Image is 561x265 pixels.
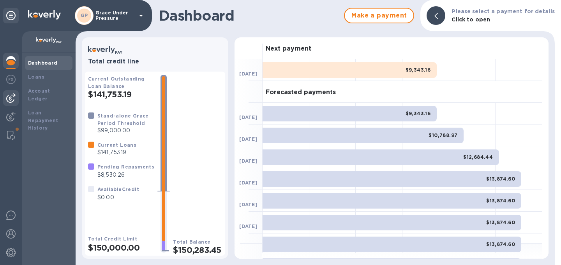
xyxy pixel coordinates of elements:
[239,71,258,77] b: [DATE]
[429,132,457,138] b: $10,788.97
[28,88,50,102] b: Account Ledger
[452,8,555,14] b: Please select a payment for details
[406,67,431,73] b: $9,343.16
[88,90,154,99] h2: $141,753.19
[97,186,139,192] b: Available Credit
[88,236,137,242] b: Total Credit Limit
[486,241,515,247] b: $13,874.60
[486,176,515,182] b: $13,874.60
[28,10,61,19] img: Logo
[173,239,210,245] b: Total Balance
[97,148,136,156] p: $141,753.19
[97,113,149,126] b: Stand-alone Grace Period Threshold
[6,75,16,84] img: Foreign exchange
[344,8,414,23] button: Make a payment
[266,45,311,53] h3: Next payment
[88,76,145,89] b: Current Outstanding Loan Balance
[239,158,258,164] b: [DATE]
[486,219,515,225] b: $13,874.60
[406,111,431,116] b: $9,343.16
[239,180,258,186] b: [DATE]
[97,193,139,202] p: $0.00
[486,198,515,204] b: $13,874.60
[351,11,407,20] span: Make a payment
[97,164,154,170] b: Pending Repayments
[95,10,134,21] p: Grace Under Pressure
[97,126,154,135] p: $99,000.00
[463,154,493,160] b: $12,684.44
[97,171,154,179] p: $8,530.26
[88,58,222,65] h3: Total credit line
[239,114,258,120] b: [DATE]
[28,60,58,66] b: Dashboard
[159,7,340,24] h1: Dashboard
[239,136,258,142] b: [DATE]
[266,89,336,96] h3: Forecasted payments
[239,223,258,229] b: [DATE]
[239,202,258,207] b: [DATE]
[28,110,58,131] b: Loan Repayment History
[81,12,88,18] b: GP
[173,245,222,255] h2: $150,283.45
[97,142,136,148] b: Current Loans
[3,8,19,23] div: Unpin categories
[28,74,44,80] b: Loans
[88,243,154,253] h2: $150,000.00
[452,16,490,23] b: Click to open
